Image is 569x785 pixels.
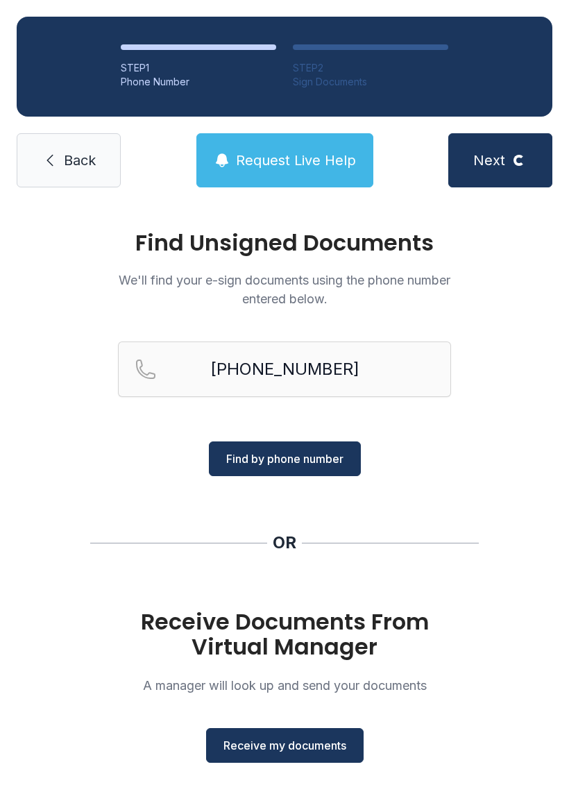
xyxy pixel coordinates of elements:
[473,151,505,170] span: Next
[64,151,96,170] span: Back
[118,232,451,254] h1: Find Unsigned Documents
[118,609,451,659] h1: Receive Documents From Virtual Manager
[293,61,448,75] div: STEP 2
[273,532,296,554] div: OR
[226,450,343,467] span: Find by phone number
[236,151,356,170] span: Request Live Help
[118,676,451,695] p: A manager will look up and send your documents
[121,75,276,89] div: Phone Number
[118,271,451,308] p: We'll find your e-sign documents using the phone number entered below.
[223,737,346,754] span: Receive my documents
[121,61,276,75] div: STEP 1
[293,75,448,89] div: Sign Documents
[118,341,451,397] input: Reservation phone number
